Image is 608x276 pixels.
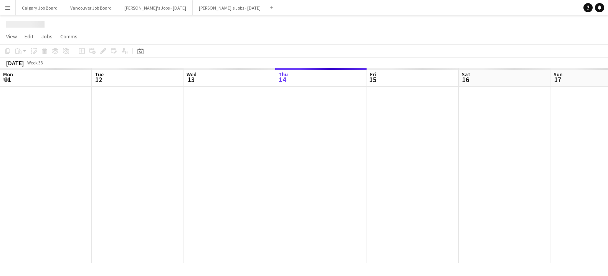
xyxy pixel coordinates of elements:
[38,31,56,41] a: Jobs
[277,75,288,84] span: 14
[552,75,563,84] span: 17
[187,71,197,78] span: Wed
[278,71,288,78] span: Thu
[25,60,45,66] span: Week 33
[462,71,470,78] span: Sat
[21,31,36,41] a: Edit
[64,0,118,15] button: Vancouver Job Board
[57,31,81,41] a: Comms
[2,75,13,84] span: 11
[118,0,193,15] button: [PERSON_NAME]'s Jobs - [DATE]
[3,71,13,78] span: Mon
[193,0,267,15] button: [PERSON_NAME]'s Jobs - [DATE]
[3,31,20,41] a: View
[60,33,78,40] span: Comms
[461,75,470,84] span: 16
[185,75,197,84] span: 13
[16,0,64,15] button: Calgary Job Board
[6,33,17,40] span: View
[370,71,376,78] span: Fri
[369,75,376,84] span: 15
[553,71,563,78] span: Sun
[41,33,53,40] span: Jobs
[95,71,104,78] span: Tue
[25,33,33,40] span: Edit
[94,75,104,84] span: 12
[6,59,24,67] div: [DATE]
